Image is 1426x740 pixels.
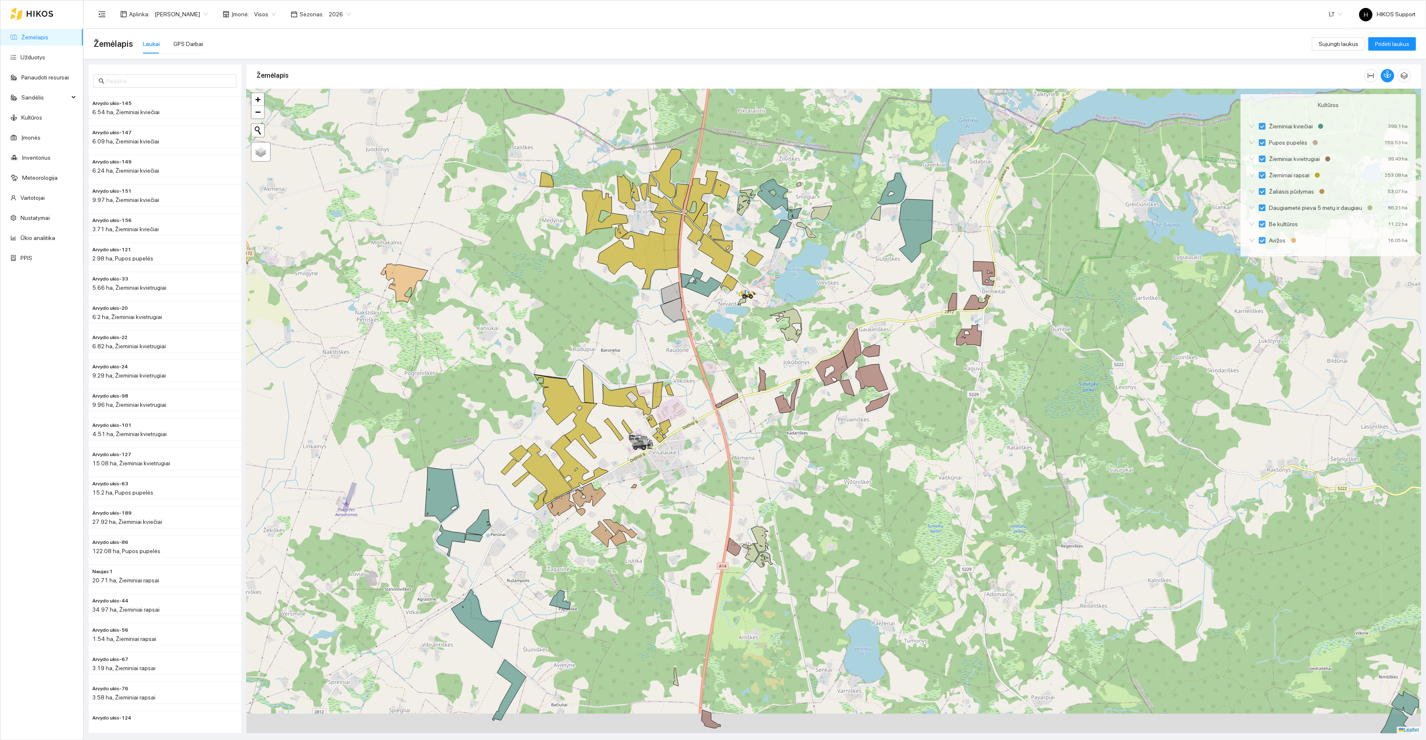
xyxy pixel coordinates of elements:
span: down [1249,123,1255,129]
a: Panaudoti resursai [21,74,69,81]
span: 4.51 ha, Žieminiai kvietrugiai [92,431,167,437]
span: down [1249,205,1255,211]
span: 9.96 ha, Žieminiai kvietrugiai [92,401,166,408]
span: H [1364,8,1368,21]
span: Žieminiai kviečiai [1266,122,1316,131]
a: Leaflet [1399,727,1419,733]
span: Arvydo ukis-76 [92,685,128,693]
span: 2026 [329,8,351,20]
span: Arvydo ukis-44 [92,597,128,605]
span: Arvydo ukis-56 [92,626,128,634]
span: LT [1329,8,1342,20]
span: 27.92 ha, Žieminiai kviečiai [92,518,162,525]
span: 5.66 ha, Žieminiai kvietrugiai [92,284,166,291]
a: PPIS [20,255,32,261]
span: Arvydo ukis-98 [92,392,128,400]
span: Žieminiai rapsai [1266,171,1313,180]
a: Nustatymai [20,214,50,221]
span: down [1249,140,1255,145]
span: calendar [291,11,297,18]
span: 6.09 ha, Žieminiai kviečiai [92,138,159,145]
span: 1.54 ha, Žieminiai rapsai [92,635,156,642]
button: column-width [1364,69,1378,82]
a: Sujungti laukus [1312,41,1365,47]
div: 99.49 ha [1388,154,1408,163]
span: Arvydo ukis-67 [92,656,128,663]
div: 399.1 ha [1388,122,1408,131]
div: 253.08 ha [1385,171,1408,180]
div: 159.53 ha [1384,138,1408,147]
span: 6.82 ha, Žieminiai kvietrugiai [92,343,166,350]
span: menu-fold [98,10,106,18]
span: down [1249,172,1255,178]
a: Zoom out [252,106,264,118]
a: Meteorologija [22,174,58,181]
a: Užduotys [20,54,45,61]
span: down [1249,156,1255,162]
span: Arvydo ukis-145 [92,100,132,107]
span: Arvydo ukis-124 [92,714,131,722]
span: search [99,78,104,84]
div: GPS Darbai [173,39,203,48]
span: Pridėti laukus [1375,39,1409,48]
span: layout [120,11,127,18]
span: Naujas 1 [92,568,113,576]
span: 20.71 ha, Žieminiai rapsai [92,577,159,584]
span: column-width [1365,72,1377,79]
a: Vartotojai [20,194,45,201]
span: Žemėlapis [94,37,133,51]
span: 3.19 ha, Žieminiai rapsai [92,665,155,671]
span: Aplinka : [129,10,150,19]
div: Žemėlapis [257,64,1364,87]
span: Arvydo ukis-24 [92,363,128,371]
span: Sandėlis [21,89,69,106]
div: 53.07 ha [1388,187,1408,196]
span: 122.08 ha, Pupos pupelės [92,548,160,554]
span: 3.71 ha, Žieminiai kviečiai [92,226,159,232]
span: Arvydo ukis-20 [92,304,128,312]
span: down [1249,189,1255,194]
a: Pridėti laukus [1368,41,1416,47]
div: 66.21 ha [1388,203,1408,212]
span: down [1249,237,1255,243]
span: + [255,94,261,105]
button: Sujungti laukus [1312,37,1365,51]
span: Arvydo ukis-101 [92,421,132,429]
button: Pridėti laukus [1368,37,1416,51]
span: 15.2 ha, Pupos pupelės [92,489,153,496]
span: Arvydo ukis-149 [92,158,132,166]
span: − [255,107,261,117]
span: Sezonas : [300,10,324,19]
span: Arvydo ukis-86 [92,538,128,546]
span: Arvydo ukis-63 [92,480,128,488]
span: Žaliasis pūdymas [1266,187,1317,196]
button: Initiate a new search [252,124,264,137]
a: Ūkio analitika [20,235,55,241]
span: Pupos pupelės [1266,138,1311,147]
span: Avižos [1266,236,1289,245]
span: HIKOS Support [1359,11,1416,18]
a: Kultūros [21,114,42,121]
div: 16.05 ha [1388,236,1408,245]
a: Žemėlapis [21,34,48,41]
span: Sujungti laukus [1319,39,1358,48]
span: 2.98 ha, Pupos pupelės [92,255,153,262]
div: Laukai [143,39,160,48]
span: 6.2 ha, Žieminiai kvietrugiai [92,314,162,320]
span: 6.24 ha, Žieminiai kviečiai [92,167,159,174]
span: 6.54 ha, Žieminiai kviečiai [92,109,160,115]
span: 34.97 ha, Žieminiai rapsai [92,606,160,613]
span: Kultūros [1318,100,1339,110]
button: menu-fold [94,6,110,23]
span: Įmonė : [231,10,249,19]
span: down [1249,221,1255,227]
span: Visos [254,8,276,20]
a: Layers [252,143,270,161]
span: Arvydo ukis-156 [92,217,132,225]
span: 3.58 ha, Žieminiai rapsai [92,694,155,701]
span: 9.29 ha, Žieminiai kvietrugiai [92,372,166,379]
span: Žieminiai kvietrugiai [1266,154,1323,163]
span: Arvydo ukis-33 [92,275,128,283]
span: Arvydo ukis-147 [92,129,132,137]
span: Arvydo ukis-127 [92,451,131,459]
